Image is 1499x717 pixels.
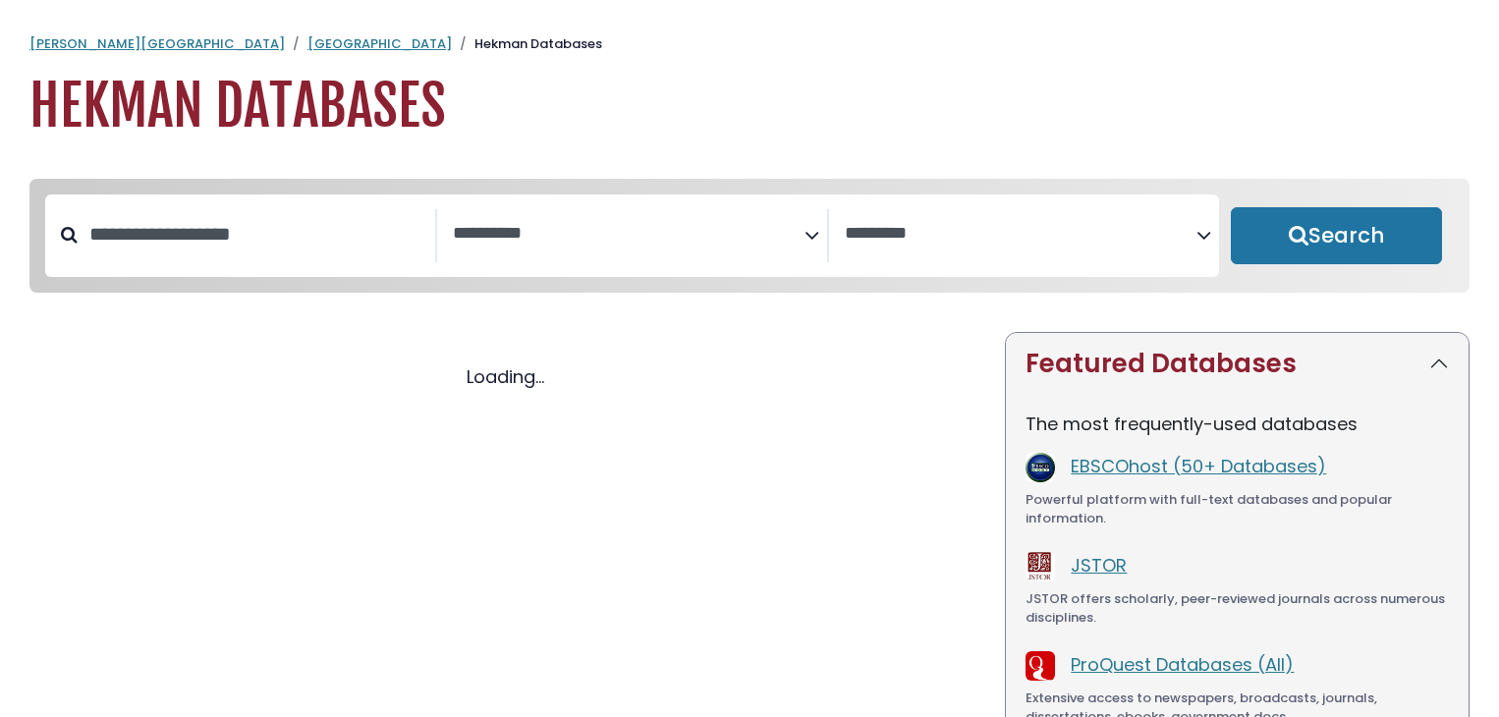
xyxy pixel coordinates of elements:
[1231,207,1442,264] button: Submit for Search Results
[29,34,285,53] a: [PERSON_NAME][GEOGRAPHIC_DATA]
[1026,589,1449,628] div: JSTOR offers scholarly, peer-reviewed journals across numerous disciplines.
[845,224,1196,245] textarea: Search
[1026,411,1449,437] p: The most frequently-used databases
[29,74,1470,139] h1: Hekman Databases
[78,218,435,250] input: Search database by title or keyword
[29,34,1470,54] nav: breadcrumb
[1071,454,1326,478] a: EBSCOhost (50+ Databases)
[307,34,452,53] a: [GEOGRAPHIC_DATA]
[1071,553,1127,578] a: JSTOR
[29,363,981,390] div: Loading...
[1006,333,1469,395] button: Featured Databases
[29,179,1470,293] nav: Search filters
[452,34,602,54] li: Hekman Databases
[1071,652,1294,677] a: ProQuest Databases (All)
[453,224,805,245] textarea: Search
[1026,490,1449,528] div: Powerful platform with full-text databases and popular information.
